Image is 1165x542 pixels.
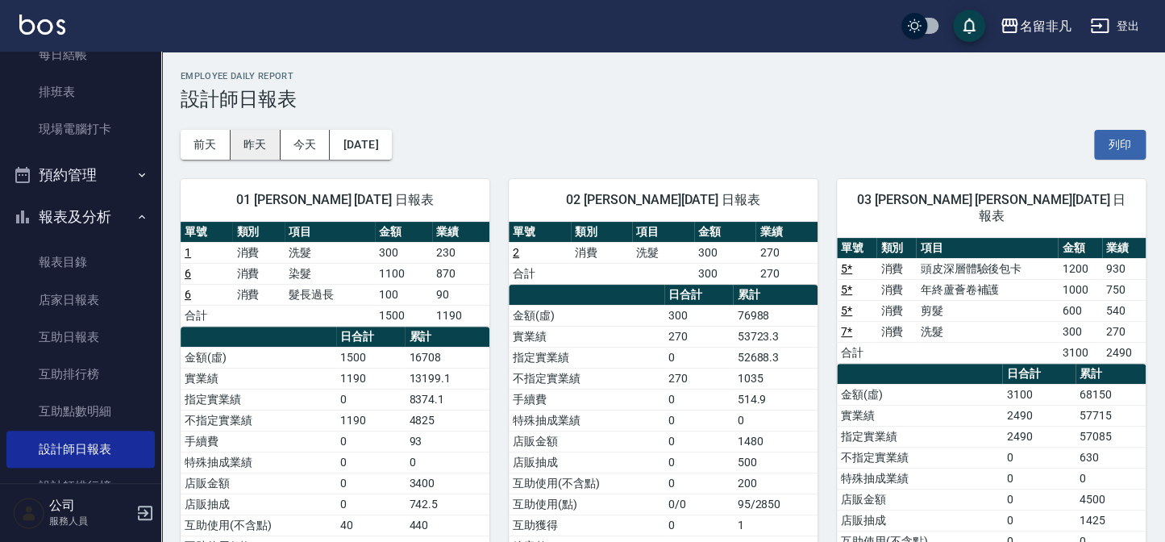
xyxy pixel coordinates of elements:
td: 特殊抽成業績 [181,452,336,473]
td: 不指定實業績 [181,410,336,431]
td: 0 [336,431,405,452]
button: 前天 [181,130,231,160]
td: 金額(虛) [509,305,664,326]
h5: 公司 [49,498,131,514]
td: 染髮 [285,263,375,284]
td: 2490 [1002,405,1076,426]
td: 13199.1 [405,368,489,389]
th: 類別 [876,238,916,259]
td: 消費 [232,284,284,305]
h2: Employee Daily Report [181,71,1146,81]
th: 單號 [837,238,876,259]
td: 3100 [1058,342,1101,363]
a: 店家日報表 [6,281,155,319]
div: 名留非凡 [1019,16,1071,36]
td: 0 [664,431,733,452]
span: 01 [PERSON_NAME] [DATE] 日報表 [200,192,470,208]
td: 540 [1102,300,1146,321]
a: 設計師日報表 [6,431,155,468]
th: 類別 [232,222,284,243]
th: 日合計 [336,327,405,348]
a: 互助日報表 [6,319,155,356]
a: 6 [185,288,191,301]
td: 1200 [1058,258,1101,279]
th: 項目 [632,222,694,243]
td: 洗髮 [285,242,375,263]
td: 742.5 [405,494,489,515]
td: 金額(虛) [837,384,1002,405]
td: 店販抽成 [837,510,1002,531]
td: 600 [1058,300,1101,321]
td: 消費 [232,242,284,263]
td: 髮長過長 [285,284,375,305]
td: 93 [405,431,489,452]
a: 設計師排行榜 [6,468,155,505]
td: 1100 [375,263,432,284]
td: 合計 [837,342,876,363]
td: 2490 [1102,342,1146,363]
td: 270 [664,368,733,389]
td: 消費 [876,279,916,300]
td: 洗髮 [632,242,694,263]
th: 項目 [285,222,375,243]
td: 300 [1058,321,1101,342]
td: 200 [733,473,818,494]
td: 實業績 [509,326,664,347]
a: 每日結帳 [6,36,155,73]
p: 服務人員 [49,514,131,528]
td: 1500 [336,347,405,368]
td: 500 [733,452,818,473]
td: 300 [664,305,733,326]
th: 業績 [432,222,489,243]
td: 指定實業績 [181,389,336,410]
td: 消費 [876,258,916,279]
td: 0 [664,473,733,494]
th: 單號 [181,222,232,243]
table: a dense table [181,222,489,327]
td: 1425 [1076,510,1146,531]
td: 1190 [336,368,405,389]
span: 03 [PERSON_NAME] [PERSON_NAME][DATE] 日報表 [856,192,1126,224]
td: 0 [336,389,405,410]
td: 68150 [1076,384,1146,405]
td: 實業績 [837,405,1002,426]
table: a dense table [837,238,1146,364]
td: 合計 [181,305,232,326]
a: 1 [185,246,191,259]
td: 0 [336,473,405,494]
td: 90 [432,284,489,305]
td: 0 [664,452,733,473]
a: 6 [185,267,191,280]
h3: 設計師日報表 [181,88,1146,110]
button: 名留非凡 [993,10,1077,43]
td: 實業績 [181,368,336,389]
td: 57715 [1076,405,1146,426]
a: 互助排行榜 [6,356,155,393]
td: 店販金額 [837,489,1002,510]
td: 270 [1102,321,1146,342]
img: Logo [19,15,65,35]
td: 互助獲得 [509,515,664,536]
th: 項目 [916,238,1058,259]
td: 1000 [1058,279,1101,300]
td: 不指定實業績 [837,447,1002,468]
td: 750 [1102,279,1146,300]
td: 手續費 [509,389,664,410]
button: [DATE] [330,130,391,160]
th: 累計 [1076,364,1146,385]
td: 514.9 [733,389,818,410]
td: 1480 [733,431,818,452]
th: 業績 [755,222,818,243]
button: 昨天 [231,130,281,160]
a: 現場電腦打卡 [6,110,155,148]
td: 440 [405,515,489,536]
td: 1190 [336,410,405,431]
td: 消費 [876,300,916,321]
td: 店販抽成 [509,452,664,473]
td: 消費 [232,263,284,284]
td: 0 [664,410,733,431]
td: 0 [1002,489,1076,510]
td: 8374.1 [405,389,489,410]
th: 類別 [571,222,633,243]
td: 2490 [1002,426,1076,447]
